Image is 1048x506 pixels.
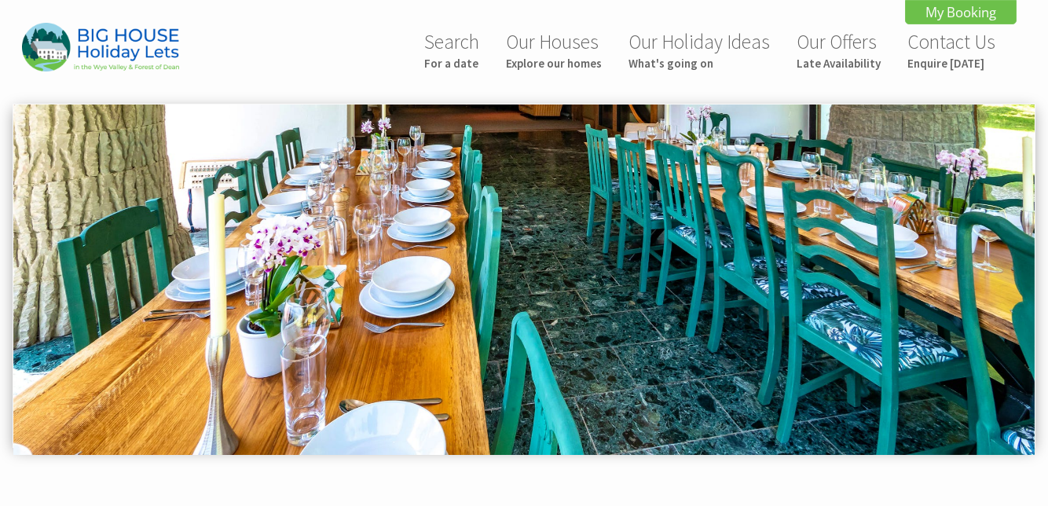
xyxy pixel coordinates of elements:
[628,29,770,71] a: Our Holiday IdeasWhat's going on
[628,56,770,71] small: What's going on
[22,23,179,71] img: Big House Holiday Lets
[907,29,995,71] a: Contact UsEnquire [DATE]
[424,56,479,71] small: For a date
[797,29,881,71] a: Our OffersLate Availability
[506,56,602,71] small: Explore our homes
[424,29,479,71] a: SearchFor a date
[907,56,995,71] small: Enquire [DATE]
[506,29,602,71] a: Our HousesExplore our homes
[797,56,881,71] small: Late Availability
